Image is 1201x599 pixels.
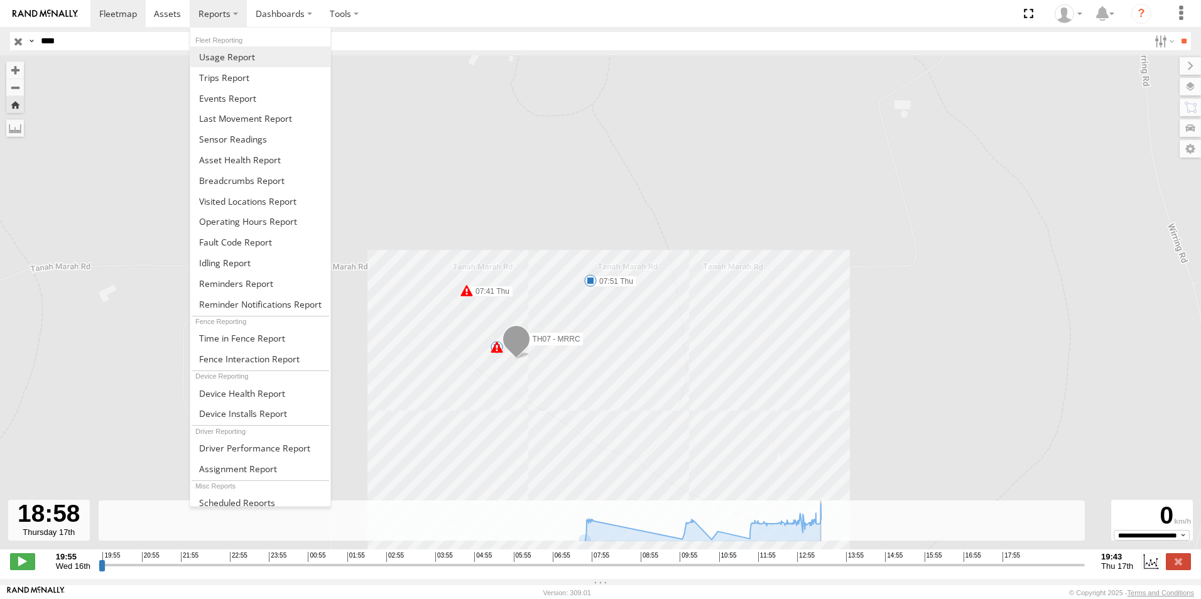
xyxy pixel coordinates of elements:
[590,276,637,287] label: 07:51 Thu
[190,294,330,315] a: Service Reminder Notifications Report
[190,492,330,513] a: Scheduled Reports
[190,403,330,424] a: Device Installs Report
[190,46,330,67] a: Usage Report
[7,586,65,599] a: Visit our Website
[641,552,658,562] span: 08:55
[56,561,90,571] span: Wed 16th Apr 2025
[190,149,330,170] a: Asset Health Report
[1101,561,1133,571] span: Thu 17th Apr 2025
[491,341,503,353] div: 17
[925,552,942,562] span: 15:55
[190,348,330,369] a: Fence Interaction Report
[6,96,24,113] button: Zoom Home
[964,552,981,562] span: 16:55
[1101,552,1133,561] strong: 19:43
[142,552,160,562] span: 20:55
[190,328,330,348] a: Time in Fences Report
[885,552,903,562] span: 14:55
[680,552,697,562] span: 09:55
[1166,553,1191,569] label: Close
[758,552,776,562] span: 11:55
[592,552,609,562] span: 07:55
[474,552,492,562] span: 04:55
[190,88,330,109] a: Full Events Report
[1050,4,1087,23] div: Graham Broom
[230,552,247,562] span: 22:55
[1113,502,1191,530] div: 0
[190,211,330,232] a: Asset Operating Hours Report
[190,67,330,88] a: Trips Report
[6,62,24,78] button: Zoom in
[190,232,330,252] a: Fault Code Report
[56,552,90,561] strong: 19:55
[543,589,591,596] div: Version: 309.01
[190,108,330,129] a: Last Movement Report
[846,552,864,562] span: 13:55
[1180,140,1201,158] label: Map Settings
[435,552,453,562] span: 03:55
[467,286,513,297] label: 07:41 Thu
[190,458,330,479] a: Assignment Report
[386,552,404,562] span: 02:55
[26,32,36,50] label: Search Query
[308,552,325,562] span: 00:55
[514,552,531,562] span: 05:55
[553,552,570,562] span: 06:55
[181,552,198,562] span: 21:55
[6,119,24,137] label: Measure
[190,129,330,149] a: Sensor Readings
[719,552,737,562] span: 10:55
[190,383,330,404] a: Device Health Report
[190,273,330,294] a: Reminders Report
[190,252,330,273] a: Idling Report
[190,438,330,458] a: Driver Performance Report
[1131,4,1151,24] i: ?
[347,552,365,562] span: 01:55
[190,191,330,212] a: Visited Locations Report
[269,552,286,562] span: 23:55
[13,9,78,18] img: rand-logo.svg
[533,335,580,343] span: TH07 - MRRC
[1128,589,1194,596] a: Terms and Conditions
[797,552,815,562] span: 12:55
[190,170,330,191] a: Breadcrumbs Report
[1149,32,1177,50] label: Search Filter Options
[6,78,24,96] button: Zoom out
[102,552,120,562] span: 19:55
[1003,552,1020,562] span: 17:55
[1141,553,1160,569] label: Disable Chart
[1069,589,1194,596] div: © Copyright 2025 -
[10,553,35,569] label: Play/Stop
